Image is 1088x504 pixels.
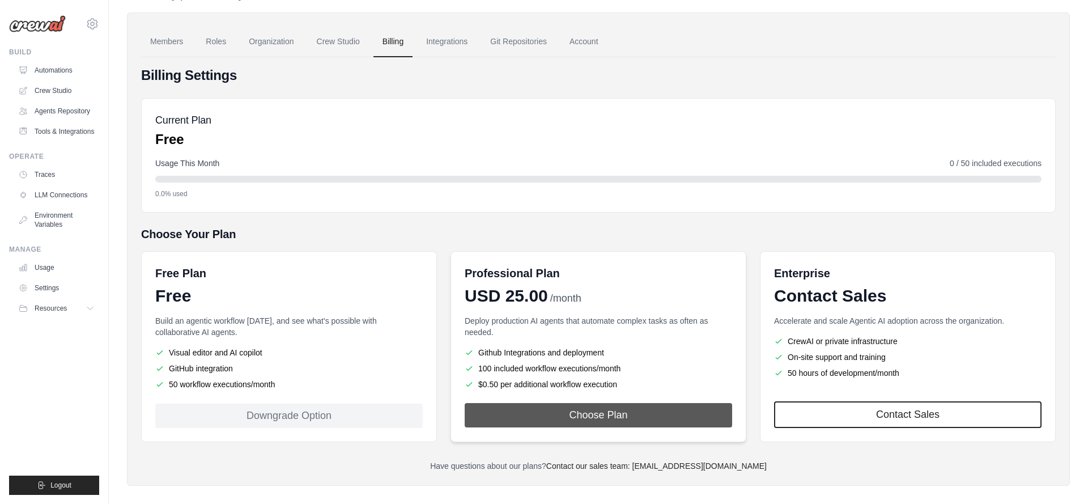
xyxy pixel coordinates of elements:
p: Have questions about our plans? [141,460,1056,472]
span: /month [550,291,581,306]
li: CrewAI or private infrastructure [774,336,1042,347]
div: Downgrade Option [155,404,423,428]
li: 50 workflow executions/month [155,379,423,390]
a: LLM Connections [14,186,99,204]
div: Build [9,48,99,57]
iframe: Chat Widget [1031,450,1088,504]
li: GitHub integration [155,363,423,374]
a: Agents Repository [14,102,99,120]
a: Organization [240,27,303,57]
a: Traces [14,166,99,184]
div: Free [155,286,423,306]
div: Operate [9,152,99,161]
span: 0.0% used [155,189,188,198]
button: Choose Plan [465,403,732,427]
a: Settings [14,279,99,297]
a: Roles [197,27,235,57]
a: Contact our sales team: [EMAIL_ADDRESS][DOMAIN_NAME] [546,461,767,471]
span: USD 25.00 [465,286,548,306]
a: Contact Sales [774,401,1042,428]
a: Members [141,27,192,57]
span: Usage This Month [155,158,219,169]
p: Free [155,130,211,149]
h6: Free Plan [155,265,206,281]
span: Resources [35,304,67,313]
a: Environment Variables [14,206,99,234]
li: Github Integrations and deployment [465,347,732,358]
a: Account [560,27,607,57]
div: Manage [9,245,99,254]
a: Integrations [417,27,477,57]
p: Accelerate and scale Agentic AI adoption across the organization. [774,315,1042,327]
h5: Choose Your Plan [141,226,1056,242]
li: $0.50 per additional workflow execution [465,379,732,390]
a: Automations [14,61,99,79]
p: Build an agentic workflow [DATE], and see what's possible with collaborative AI agents. [155,315,423,338]
button: Resources [14,299,99,317]
li: Visual editor and AI copilot [155,347,423,358]
img: Logo [9,15,66,32]
a: Git Repositories [481,27,556,57]
h6: Enterprise [774,265,1042,281]
span: 0 / 50 included executions [950,158,1042,169]
h6: Professional Plan [465,265,560,281]
a: Crew Studio [308,27,369,57]
a: Billing [373,27,413,57]
a: Crew Studio [14,82,99,100]
button: Logout [9,476,99,495]
p: Deploy production AI agents that automate complex tasks as often as needed. [465,315,732,338]
span: Logout [50,481,71,490]
li: 50 hours of development/month [774,367,1042,379]
a: Usage [14,259,99,277]
h4: Billing Settings [141,66,1056,84]
a: Tools & Integrations [14,122,99,141]
div: Contact Sales [774,286,1042,306]
li: 100 included workflow executions/month [465,363,732,374]
h5: Current Plan [155,112,211,128]
li: On-site support and training [774,351,1042,363]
